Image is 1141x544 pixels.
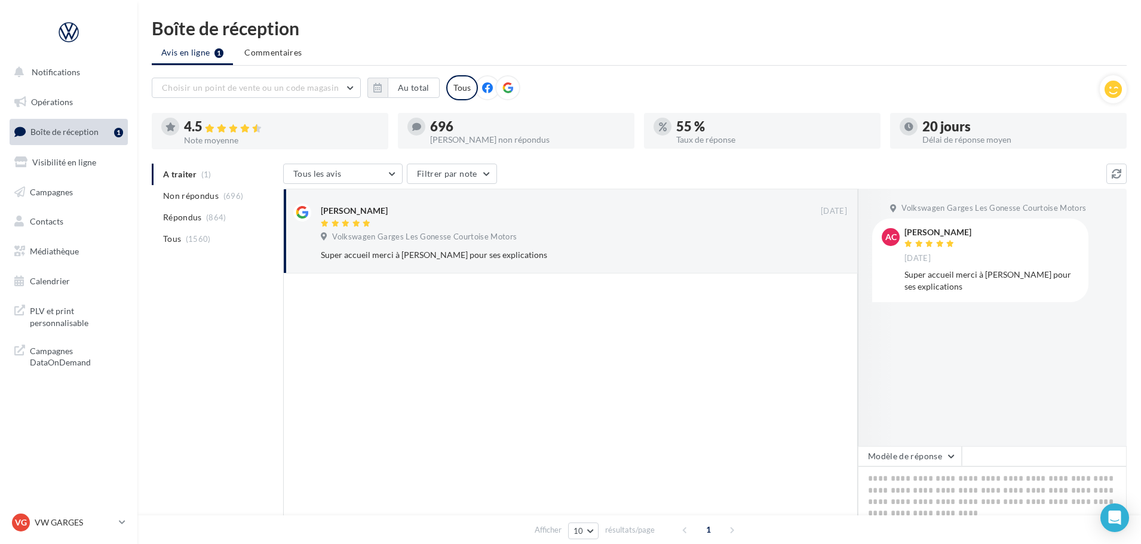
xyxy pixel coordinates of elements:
[163,190,219,202] span: Non répondus
[206,213,226,222] span: (864)
[573,526,584,536] span: 10
[7,298,130,333] a: PLV et print personnalisable
[821,206,847,217] span: [DATE]
[30,186,73,196] span: Campagnes
[32,67,80,77] span: Notifications
[676,136,871,144] div: Taux de réponse
[163,233,181,245] span: Tous
[152,78,361,98] button: Choisir un point de vente ou un code magasin
[901,203,1086,214] span: Volkswagen Garges Les Gonesse Courtoise Motors
[31,97,73,107] span: Opérations
[922,136,1117,144] div: Délai de réponse moyen
[7,90,130,115] a: Opérations
[7,269,130,294] a: Calendrier
[152,19,1127,37] div: Boîte de réception
[7,209,130,234] a: Contacts
[699,520,718,539] span: 1
[535,524,562,536] span: Afficher
[114,128,123,137] div: 1
[446,75,478,100] div: Tous
[407,164,497,184] button: Filtrer par note
[162,82,339,93] span: Choisir un point de vente ou un code magasin
[904,228,971,236] div: [PERSON_NAME]
[30,246,79,256] span: Médiathèque
[35,517,114,528] p: VW GARGES
[30,343,123,368] span: Campagnes DataOnDemand
[568,523,599,539] button: 10
[430,120,625,133] div: 696
[163,211,202,223] span: Répondus
[885,231,897,243] span: AC
[904,269,1079,293] div: Super accueil merci à [PERSON_NAME] pour ses explications
[7,150,130,175] a: Visibilité en ligne
[367,78,440,98] button: Au total
[858,446,962,466] button: Modèle de réponse
[223,191,244,201] span: (696)
[1100,503,1129,532] div: Open Intercom Messenger
[186,234,211,244] span: (1560)
[184,120,379,134] div: 4.5
[32,157,96,167] span: Visibilité en ligne
[7,338,130,373] a: Campagnes DataOnDemand
[7,239,130,264] a: Médiathèque
[184,136,379,145] div: Note moyenne
[244,47,302,59] span: Commentaires
[30,127,99,137] span: Boîte de réception
[332,232,517,242] span: Volkswagen Garges Les Gonesse Courtoise Motors
[7,119,130,145] a: Boîte de réception1
[10,511,128,534] a: VG VW GARGES
[283,164,403,184] button: Tous les avis
[293,168,342,179] span: Tous les avis
[321,249,769,261] div: Super accueil merci à [PERSON_NAME] pour ses explications
[430,136,625,144] div: [PERSON_NAME] non répondus
[922,120,1117,133] div: 20 jours
[388,78,440,98] button: Au total
[7,60,125,85] button: Notifications
[15,517,27,528] span: VG
[605,524,655,536] span: résultats/page
[676,120,871,133] div: 55 %
[30,303,123,328] span: PLV et print personnalisable
[30,276,70,286] span: Calendrier
[7,180,130,205] a: Campagnes
[904,253,931,264] span: [DATE]
[30,216,63,226] span: Contacts
[321,205,388,217] div: [PERSON_NAME]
